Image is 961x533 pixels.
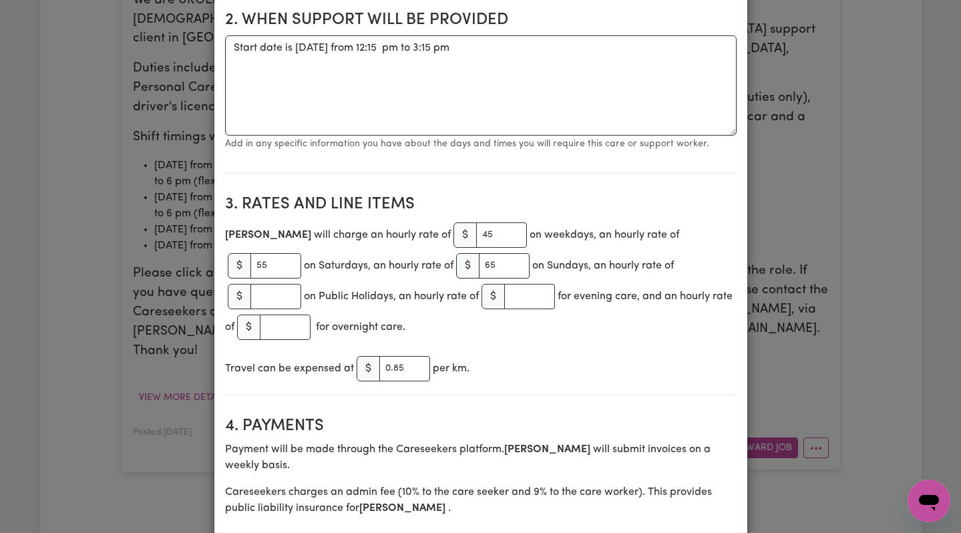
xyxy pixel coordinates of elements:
[359,503,448,514] b: [PERSON_NAME]
[225,139,709,149] small: Add in any specific information you have about the days and times you will require this care or s...
[225,417,737,436] h2: 4. Payments
[453,222,477,248] span: $
[228,253,251,279] span: $
[225,484,737,516] p: Careseekers charges an admin fee ( 10 % to the care seeker and 9% to the care worker). This provi...
[908,480,950,522] iframe: Button to launch messaging window
[357,356,380,381] span: $
[228,284,251,309] span: $
[456,253,479,279] span: $
[225,220,737,343] div: will charge an hourly rate of on weekdays, an hourly rate of on Saturdays, an hourly rate of on S...
[225,35,737,136] textarea: Start date is [DATE] from 12:15 pm to 3:15 pm
[225,353,737,384] div: Travel can be expensed at per km.
[237,315,260,340] span: $
[225,441,737,474] p: Payment will be made through the Careseekers platform. will submit invoices on a weekly basis.
[225,11,737,30] h2: 2. When support will be provided
[504,444,593,455] b: [PERSON_NAME]
[225,230,314,240] b: [PERSON_NAME]
[225,195,737,214] h2: 3. Rates and Line Items
[482,284,505,309] span: $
